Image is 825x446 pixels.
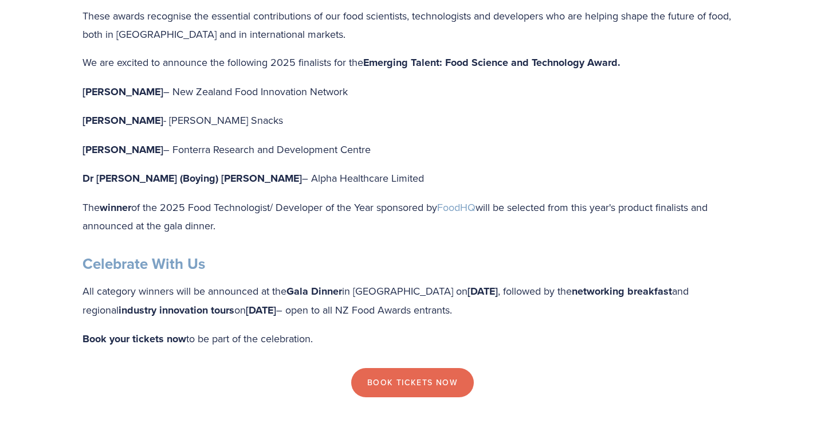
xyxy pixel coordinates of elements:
[82,198,742,235] p: The of the 2025 Food Technologist/ Developer of the Year sponsored by will be selected from this ...
[82,83,742,101] p: – New Zealand Food Innovation Network
[82,282,742,319] p: All category winners will be announced at the in [GEOGRAPHIC_DATA] on , followed by the and regio...
[246,303,276,318] strong: [DATE]
[82,111,742,130] p: - [PERSON_NAME] Snacks
[82,171,302,186] strong: Dr [PERSON_NAME] (Boying) [PERSON_NAME]
[363,55,620,70] strong: Emerging Talent: Food Science and Technology Award.
[82,113,163,128] strong: [PERSON_NAME]
[437,200,476,214] a: FoodHQ
[467,284,498,299] strong: [DATE]
[286,284,342,299] strong: Gala Dinner
[100,200,131,215] strong: winner
[82,169,742,188] p: – Alpha Healthcare Limited
[82,53,742,72] p: We are excited to announce the following 2025 finalists for the
[351,368,474,398] a: Book Tickets now
[82,7,742,43] p: These awards recognise the essential contributions of our food scientists, technologists and deve...
[82,142,163,157] strong: [PERSON_NAME]
[82,331,186,346] strong: Book your tickets now
[119,303,234,318] strong: industry innovation tours
[82,140,742,159] p: – Fonterra Research and Development Centre
[82,330,742,349] p: to be part of the celebration.
[572,284,672,299] strong: networking breakfast
[82,253,205,275] strong: Celebrate With Us
[82,84,163,99] strong: [PERSON_NAME]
